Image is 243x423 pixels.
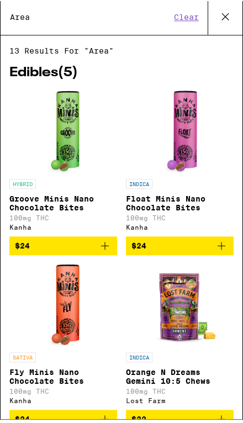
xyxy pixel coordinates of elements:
[9,13,171,23] input: Search the Eaze menu
[47,92,80,175] img: Kanha - Groove Minis Nano Chocolate Bites
[9,353,36,363] p: SATIVA
[126,215,234,223] p: 100mg THC
[9,47,234,56] span: 13 results for "Area"
[9,265,117,411] a: Open page for Fly Minis Nano Chocolate Bites from Kanha
[15,242,30,251] span: $24
[9,67,234,81] h2: Edibles ( 5 )
[126,195,234,213] p: Float Minis Nano Chocolate Bites
[139,265,221,348] img: Lost Farm - Orange N Dreams Gemini 10:5 Chews
[47,265,80,348] img: Kanha - Fly Minis Nano Chocolate Bites
[9,92,117,237] a: Open page for Groove Minis Nano Chocolate Bites from Kanha
[9,215,117,223] p: 100mg THC
[9,398,117,405] div: Kanha
[171,13,202,23] button: Clear
[8,8,91,19] span: Hi. Need any help?
[126,265,234,411] a: Open page for Orange N Dreams Gemini 10:5 Chews from Lost Farm
[162,92,197,175] img: Kanha - Float Minis Nano Chocolate Bites
[9,180,36,190] p: HYBRID
[9,237,117,256] button: Add to bag
[126,180,152,190] p: INDICA
[126,389,234,396] p: 100mg THC
[126,398,234,405] div: Lost Farm
[9,389,117,396] p: 100mg THC
[126,369,234,387] p: Orange N Dreams Gemini 10:5 Chews
[9,195,117,213] p: Groove Minis Nano Chocolate Bites
[9,225,117,232] div: Kanha
[9,369,117,387] p: Fly Minis Nano Chocolate Bites
[126,225,234,232] div: Kanha
[131,242,146,251] span: $24
[126,237,234,256] button: Add to bag
[126,92,234,237] a: Open page for Float Minis Nano Chocolate Bites from Kanha
[126,353,152,363] p: INDICA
